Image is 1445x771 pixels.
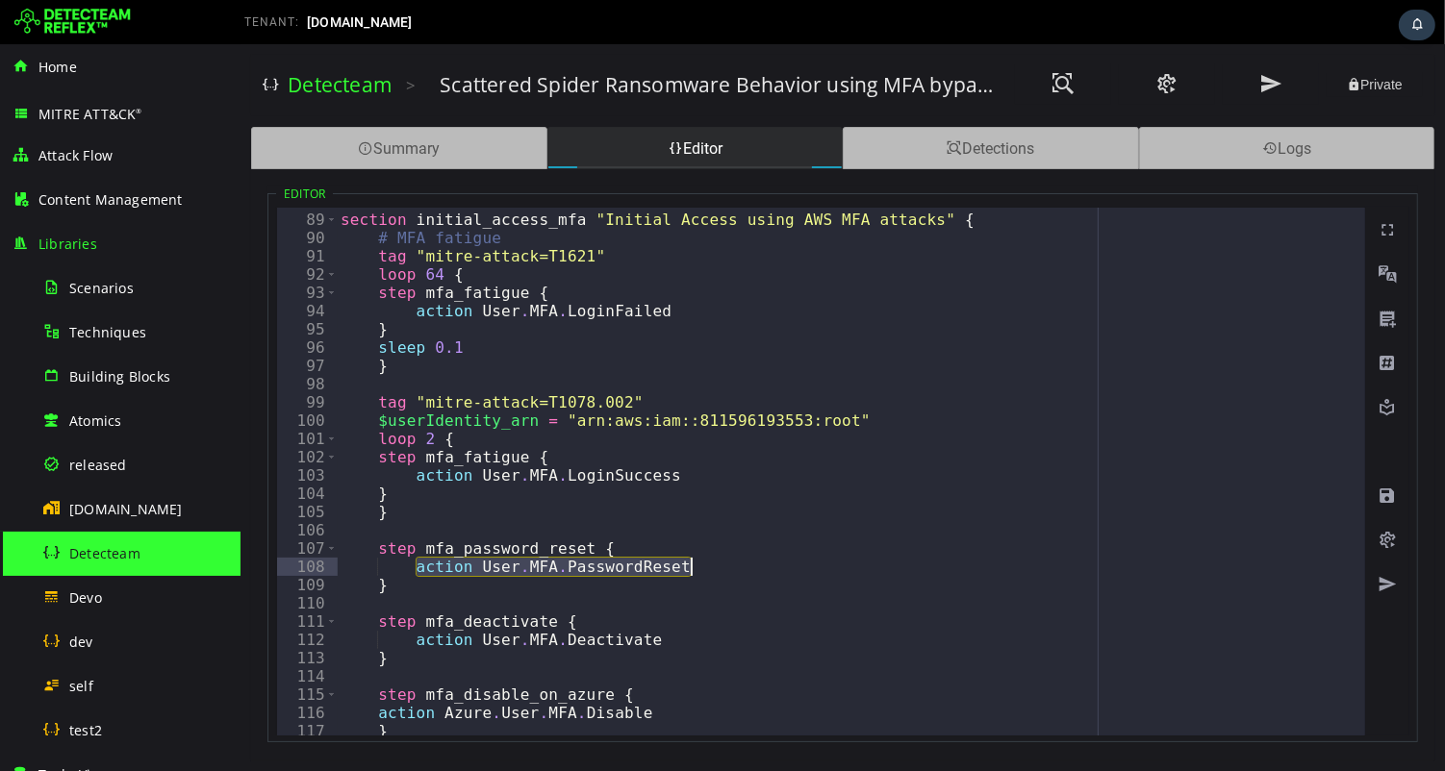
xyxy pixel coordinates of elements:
div: 91 [37,203,97,221]
span: Detecteam [69,544,140,562]
div: 110 [37,550,97,568]
div: 101 [37,385,97,404]
span: [DOMAIN_NAME] [307,14,413,30]
div: 105 [37,459,97,477]
span: Content Management [38,190,183,209]
span: self [69,677,93,695]
div: 97 [37,312,97,331]
span: Libraries [38,235,97,253]
div: 104 [37,440,97,459]
span: Toggle code folding, rows 93 through 95 [86,239,96,258]
span: Toggle code folding, rows 111 through 113 [86,568,96,586]
span: Building Blocks [69,367,170,385]
div: Task Notifications [1399,10,1435,40]
span: Toggle code folding, rows 101 through 105 [86,385,96,404]
div: 99 [37,349,97,367]
div: 116 [37,659,97,678]
div: 117 [37,678,97,696]
span: [DOMAIN_NAME] [69,500,183,518]
button: Private [1086,29,1182,53]
span: dev [69,633,93,651]
a: Detecteam [47,27,151,54]
span: TENANT: [244,15,299,29]
div: 96 [37,294,97,312]
h3: Scattered Spider Ransomware Behavior using MFA bypass, Phishing [199,27,755,54]
span: Scenarios [69,279,134,297]
div: 90 [37,185,97,203]
div: 100 [37,367,97,385]
span: Home [38,58,77,76]
div: 98 [37,331,97,349]
span: Toggle code folding, rows 92 through 97 [86,221,96,239]
div: 93 [37,239,97,258]
div: Editor [307,83,603,125]
img: Detecteam logo [14,7,131,37]
div: 95 [37,276,97,294]
div: 108 [37,513,97,532]
span: Toggle code folding, rows 115 through 117 [86,641,96,659]
span: Devo [69,588,102,607]
div: 112 [37,586,97,605]
div: 102 [37,404,97,422]
span: Private [1106,33,1162,48]
div: 109 [37,532,97,550]
div: Detections [602,83,899,125]
span: Techniques [69,323,146,341]
div: 106 [37,477,97,495]
div: 114 [37,623,97,641]
div: 89 [37,166,97,185]
span: > [165,30,175,52]
span: Attack Flow [38,146,113,164]
span: test2 [69,721,102,739]
div: 111 [37,568,97,586]
sup: ® [136,107,141,115]
div: 94 [37,258,97,276]
span: Atomics [69,411,121,430]
div: 107 [37,495,97,513]
div: Summary [11,83,307,125]
span: Toggle code folding, rows 89 through 130 [86,166,96,185]
span: Toggle code folding, rows 102 through 104 [86,404,96,422]
span: Toggle code folding, rows 107 through 109 [86,495,96,513]
div: 103 [37,422,97,440]
legend: Editor [36,141,92,158]
span: released [69,456,127,474]
div: 113 [37,605,97,623]
div: 115 [37,641,97,659]
div: 92 [37,221,97,239]
div: Logs [899,83,1195,125]
span: MITRE ATT&CK [38,105,142,123]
